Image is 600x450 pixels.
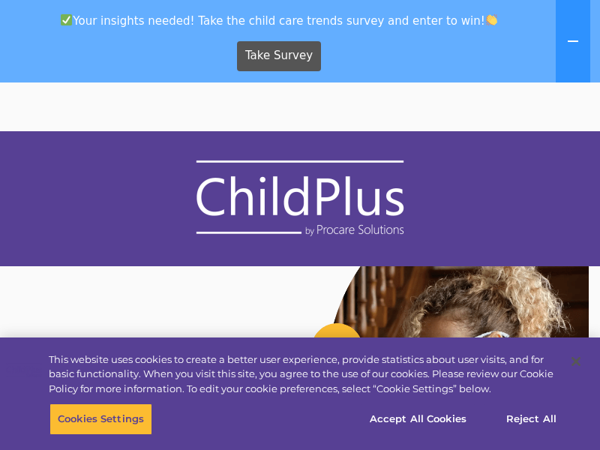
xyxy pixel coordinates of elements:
[49,403,152,435] button: Cookies Settings
[486,14,497,25] img: 👏
[361,403,475,435] button: Accept All Cookies
[49,352,558,397] div: This website uses cookies to create a better user experience, provide statistics about user visit...
[187,157,412,240] img: ChildPlus_Logo-ByPC-White
[559,345,592,378] button: Close
[61,14,72,25] img: ✅
[484,403,578,435] button: Reject All
[245,43,313,69] span: Take Survey
[237,41,322,71] a: Take Survey
[6,6,553,35] span: Your insights needed! Take the child care trends survey and enter to win!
